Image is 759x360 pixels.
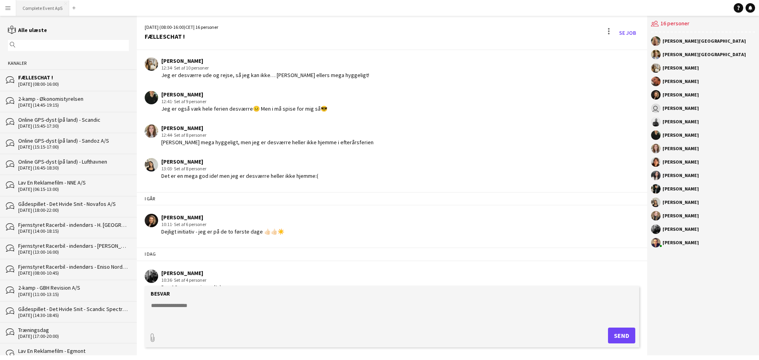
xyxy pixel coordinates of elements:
[18,144,129,150] div: [DATE] (15:15-17:00)
[161,57,369,64] div: [PERSON_NAME]
[18,263,129,270] div: Fjernstyret Racerbil - indendørs - Eniso Nordic ApS
[18,221,129,228] div: Fjernstyret Racerbil - indendørs - H. [GEOGRAPHIC_DATA] A/S
[18,179,129,186] div: Lav En Reklamefilm - NNE A/S
[161,284,221,291] div: Den 16 passer mig godt :)
[18,95,129,102] div: 2-kamp - Økonomistyrelsen
[161,172,318,179] div: Det er en mega god ide! men jeg er desværre heller ikke hjemme:(
[651,16,755,32] div: 16 personer
[18,354,129,360] div: [DATE] (13:45-18:30)
[663,133,699,138] div: [PERSON_NAME]
[172,166,206,172] span: · Set af 8 personer
[663,213,699,218] div: [PERSON_NAME]
[161,139,374,146] div: [PERSON_NAME] mega hyggeligt, men jeg er desværre heller ikke hjemme i efterårsferien
[18,74,129,81] div: FÆLLESCHAT !
[161,98,327,105] div: 12:41
[616,26,639,39] a: Se Job
[161,221,284,228] div: 10:11
[18,123,129,129] div: [DATE] (15:45-17:30)
[18,228,129,234] div: [DATE] (14:00-18:15)
[172,221,206,227] span: · Set af 6 personer
[18,158,129,165] div: Online GPS-dyst (på land) - Lufthavnen
[18,313,129,318] div: [DATE] (14:30-18:45)
[161,132,374,139] div: 12:44
[18,165,129,171] div: [DATE] (16:45-18:30)
[18,242,129,249] div: Fjernstyret Racerbil - indendørs - [PERSON_NAME]
[18,102,129,108] div: [DATE] (14:45-19:15)
[18,326,129,334] div: Træningsdag
[18,187,129,192] div: [DATE] (06:15-13:00)
[145,24,218,31] div: [DATE] (08:00-16:00) | 16 personer
[663,146,699,151] div: [PERSON_NAME]
[145,33,218,40] div: FÆLLESCHAT !
[161,91,327,98] div: [PERSON_NAME]
[18,334,129,339] div: [DATE] (17:00-20:00)
[663,160,699,164] div: [PERSON_NAME]
[608,328,635,343] button: Send
[18,207,129,213] div: [DATE] (18:00-22:00)
[16,0,69,16] button: Complete Event ApS
[137,247,647,261] div: I dag
[18,137,129,144] div: Online GPS-dyst (på land) - Sandoz A/S
[161,124,374,132] div: [PERSON_NAME]
[172,277,206,283] span: · Set af 4 personer
[161,158,318,165] div: [PERSON_NAME]
[161,277,221,284] div: 10:36
[172,132,206,138] span: · Set af 8 personer
[137,192,647,205] div: I går
[663,92,699,97] div: [PERSON_NAME]
[663,79,699,84] div: [PERSON_NAME]
[161,64,369,72] div: 12:34
[663,200,699,205] div: [PERSON_NAME]
[18,292,129,297] div: [DATE] (11:00-13:15)
[18,81,129,87] div: [DATE] (08:00-16:00)
[663,39,746,43] div: [PERSON_NAME][GEOGRAPHIC_DATA]
[663,227,699,232] div: [PERSON_NAME]
[663,240,699,245] div: [PERSON_NAME]
[18,249,129,255] div: [DATE] (13:00-16:00)
[172,65,209,71] span: · Set af 10 personer
[18,347,129,354] div: Lav En Reklamefilm - Egmont
[18,305,129,313] div: Gådespillet - Det Hvide Snit - Scandic Spectrum
[663,173,699,178] div: [PERSON_NAME]
[663,106,699,111] div: [PERSON_NAME]
[663,52,746,57] div: [PERSON_NAME][GEOGRAPHIC_DATA]
[663,187,699,191] div: [PERSON_NAME]
[161,165,318,172] div: 13:03
[161,72,369,79] div: Jeg er desværre ude og rejse, så jeg kan ikke… [PERSON_NAME] ellers mega hyggeligt!
[18,200,129,207] div: Gådespillet - Det Hvide Snit - Novafos A/S
[161,214,284,221] div: [PERSON_NAME]
[172,98,206,104] span: · Set af 9 personer
[161,105,327,112] div: Jeg er også væk hele ferien desværre😐 Men i må spise for mig så😎
[663,66,699,70] div: [PERSON_NAME]
[8,26,47,34] a: Alle ulæste
[151,290,170,297] label: Besvar
[161,270,221,277] div: [PERSON_NAME]
[18,270,129,276] div: [DATE] (08:00-10:45)
[161,228,284,235] div: Dejligt initiativ - jeg er på de to første dage 👍🏻👍🏻☀️
[663,119,699,124] div: [PERSON_NAME]
[18,116,129,123] div: Online GPS-dyst (på land) - Scandic
[185,24,193,30] span: CET
[18,284,129,291] div: 2-kamp - GBH Revision A/S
